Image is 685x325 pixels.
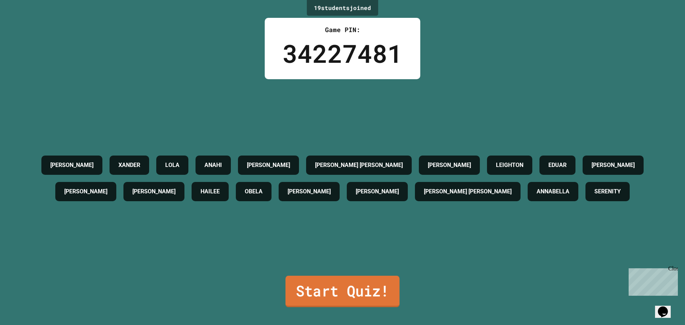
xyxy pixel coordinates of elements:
[626,265,678,296] iframe: chat widget
[132,187,176,196] h4: [PERSON_NAME]
[283,35,402,72] div: 34227481
[356,187,399,196] h4: [PERSON_NAME]
[3,3,49,45] div: Chat with us now!Close
[247,161,290,169] h4: [PERSON_NAME]
[204,161,222,169] h4: ANAHI
[288,187,331,196] h4: [PERSON_NAME]
[424,187,512,196] h4: [PERSON_NAME] [PERSON_NAME]
[283,25,402,35] div: Game PIN:
[537,187,569,196] h4: ANNABELLA
[64,187,107,196] h4: [PERSON_NAME]
[285,276,400,307] a: Start Quiz!
[50,161,93,169] h4: [PERSON_NAME]
[118,161,140,169] h4: XANDER
[245,187,263,196] h4: OBELA
[655,296,678,318] iframe: chat widget
[592,161,635,169] h4: [PERSON_NAME]
[315,161,403,169] h4: [PERSON_NAME] [PERSON_NAME]
[201,187,220,196] h4: HAILEE
[594,187,621,196] h4: SERENITY
[428,161,471,169] h4: [PERSON_NAME]
[496,161,523,169] h4: LEIGHTON
[548,161,567,169] h4: EDUAR
[165,161,179,169] h4: LOLA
